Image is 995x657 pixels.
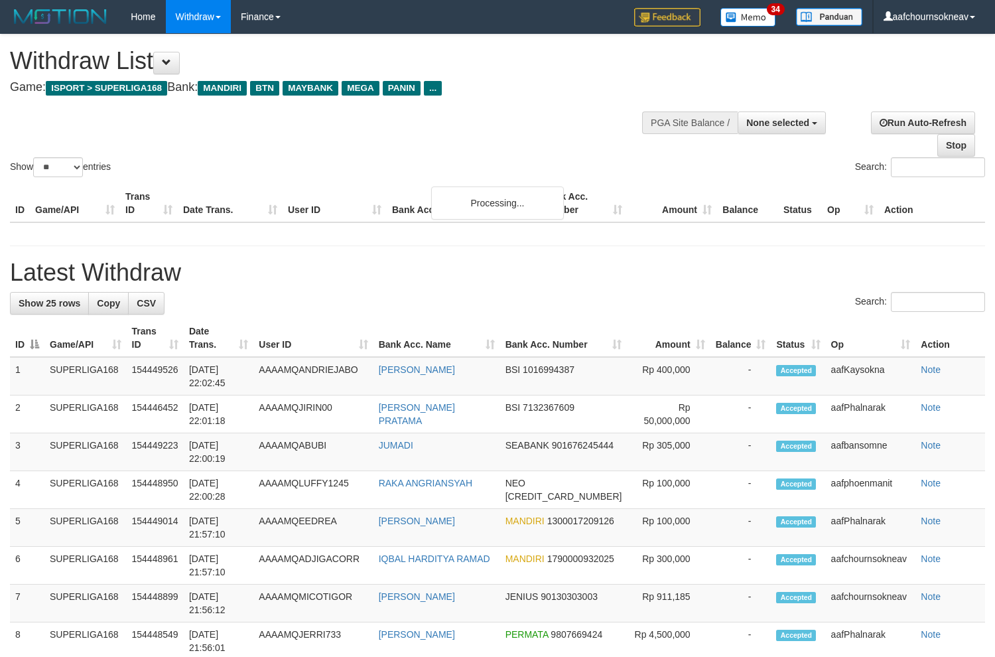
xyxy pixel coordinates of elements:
[826,319,916,357] th: Op: activate to sort column ascending
[184,547,253,585] td: [DATE] 21:57:10
[184,319,253,357] th: Date Trans.: activate to sort column ascending
[822,184,879,222] th: Op
[178,184,283,222] th: Date Trans.
[10,184,30,222] th: ID
[505,553,545,564] span: MANDIRI
[127,509,184,547] td: 154449014
[776,478,816,490] span: Accepted
[921,591,941,602] a: Note
[387,184,538,222] th: Bank Acc. Name
[627,319,710,357] th: Amount: activate to sort column ascending
[379,364,455,375] a: [PERSON_NAME]
[30,184,120,222] th: Game/API
[826,357,916,396] td: aafKaysokna
[379,516,455,526] a: [PERSON_NAME]
[127,357,184,396] td: 154449526
[642,111,738,134] div: PGA Site Balance /
[505,364,521,375] span: BSI
[921,516,941,526] a: Note
[44,547,127,585] td: SUPERLIGA168
[10,433,44,471] td: 3
[717,184,778,222] th: Balance
[855,292,985,312] label: Search:
[379,553,490,564] a: IQBAL HARDITYA RAMAD
[10,471,44,509] td: 4
[627,357,710,396] td: Rp 400,000
[253,319,373,357] th: User ID: activate to sort column ascending
[379,402,455,426] a: [PERSON_NAME] PRATAMA
[523,364,574,375] span: Copy 1016994387 to clipboard
[627,433,710,471] td: Rp 305,000
[10,585,44,622] td: 7
[776,403,816,414] span: Accepted
[710,433,771,471] td: -
[891,157,985,177] input: Search:
[826,433,916,471] td: aafbansomne
[738,111,826,134] button: None selected
[776,630,816,641] span: Accepted
[19,298,80,309] span: Show 25 rows
[710,471,771,509] td: -
[634,8,700,27] img: Feedback.jpg
[921,440,941,451] a: Note
[776,554,816,565] span: Accepted
[44,433,127,471] td: SUPERLIGA168
[97,298,120,309] span: Copy
[184,471,253,509] td: [DATE] 22:00:28
[44,471,127,509] td: SUPERLIGA168
[127,547,184,585] td: 154448961
[710,547,771,585] td: -
[184,433,253,471] td: [DATE] 22:00:19
[88,292,129,315] a: Copy
[10,547,44,585] td: 6
[379,478,472,488] a: RAKA ANGRIANSYAH
[127,585,184,622] td: 154448899
[10,7,111,27] img: MOTION_logo.png
[253,471,373,509] td: AAAAMQLUFFY1245
[627,471,710,509] td: Rp 100,000
[826,471,916,509] td: aafphoenmanit
[826,396,916,433] td: aafPhalnarak
[776,516,816,528] span: Accepted
[921,478,941,488] a: Note
[937,134,975,157] a: Stop
[379,629,455,640] a: [PERSON_NAME]
[541,591,598,602] span: Copy 90130303003 to clipboard
[10,396,44,433] td: 2
[379,591,455,602] a: [PERSON_NAME]
[44,357,127,396] td: SUPERLIGA168
[44,396,127,433] td: SUPERLIGA168
[551,629,602,640] span: Copy 9807669424 to clipboard
[505,629,549,640] span: PERMATA
[796,8,862,26] img: panduan.png
[921,553,941,564] a: Note
[505,516,545,526] span: MANDIRI
[547,516,614,526] span: Copy 1300017209126 to clipboard
[253,433,373,471] td: AAAAMQABUBI
[915,319,985,357] th: Action
[184,585,253,622] td: [DATE] 21:56:12
[776,592,816,603] span: Accepted
[253,396,373,433] td: AAAAMQJIRIN00
[127,471,184,509] td: 154448950
[44,319,127,357] th: Game/API: activate to sort column ascending
[127,319,184,357] th: Trans ID: activate to sort column ascending
[710,319,771,357] th: Balance: activate to sort column ascending
[44,509,127,547] td: SUPERLIGA168
[33,157,83,177] select: Showentries
[871,111,975,134] a: Run Auto-Refresh
[10,509,44,547] td: 5
[10,157,111,177] label: Show entries
[137,298,156,309] span: CSV
[10,48,650,74] h1: Withdraw List
[627,396,710,433] td: Rp 50,000,000
[342,81,379,96] span: MEGA
[826,585,916,622] td: aafchournsokneav
[776,365,816,376] span: Accepted
[500,319,628,357] th: Bank Acc. Number: activate to sort column ascending
[250,81,279,96] span: BTN
[505,440,549,451] span: SEABANK
[424,81,442,96] span: ...
[373,319,500,357] th: Bank Acc. Name: activate to sort column ascending
[184,396,253,433] td: [DATE] 22:01:18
